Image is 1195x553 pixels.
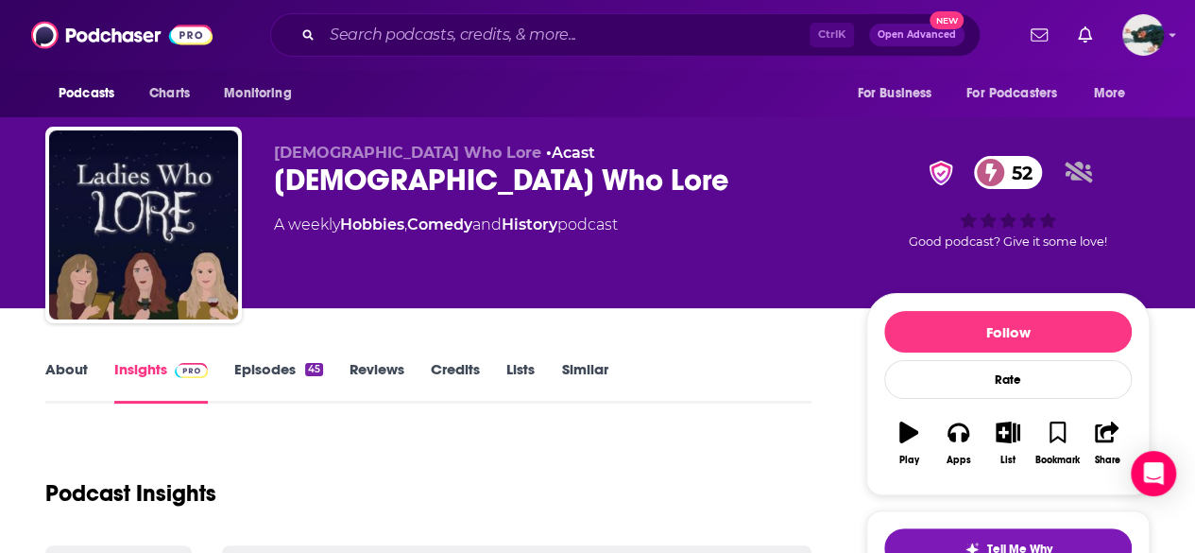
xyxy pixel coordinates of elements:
span: • [546,144,595,162]
span: Ctrl K [810,23,854,47]
a: History [502,216,557,233]
a: Acast [552,144,595,162]
span: , [404,216,407,233]
span: Charts [149,80,190,107]
button: Share [1083,409,1132,477]
button: Apps [933,409,982,477]
a: Reviews [350,360,404,404]
a: InsightsPodchaser Pro [114,360,208,404]
span: 52 [993,156,1042,189]
div: Play [899,455,919,466]
span: Monitoring [224,80,291,107]
div: Search podcasts, credits, & more... [270,13,981,57]
div: Open Intercom Messenger [1131,451,1176,496]
span: and [472,216,502,233]
button: open menu [1081,76,1150,112]
div: verified Badge52Good podcast? Give it some love! [866,144,1150,261]
button: open menu [844,76,955,112]
a: Lists [506,360,535,404]
a: Comedy [407,216,472,233]
a: About [45,360,88,404]
span: For Business [857,80,931,107]
div: A weekly podcast [274,214,618,236]
a: Similar [561,360,607,404]
div: Share [1094,455,1119,466]
button: Open AdvancedNew [869,24,965,46]
span: [DEMOGRAPHIC_DATA] Who Lore [274,144,541,162]
a: Show notifications dropdown [1070,19,1100,51]
div: Bookmark [1035,455,1080,466]
span: Logged in as fsg.publicity [1122,14,1164,56]
div: 45 [305,363,323,376]
div: List [1000,455,1016,466]
button: Show profile menu [1122,14,1164,56]
button: open menu [211,76,316,112]
img: Ladies Who Lore [49,130,238,320]
img: Podchaser - Follow, Share and Rate Podcasts [31,17,213,53]
button: open menu [45,76,139,112]
button: open menu [954,76,1084,112]
a: Credits [431,360,480,404]
h1: Podcast Insights [45,479,216,508]
a: 52 [974,156,1042,189]
span: More [1094,80,1126,107]
button: Bookmark [1033,409,1082,477]
button: Follow [884,311,1132,353]
span: Good podcast? Give it some love! [909,234,1107,249]
div: Apps [947,455,971,466]
img: verified Badge [923,161,959,185]
img: Podchaser Pro [175,363,208,378]
div: Rate [884,360,1132,399]
span: New [930,11,964,29]
img: User Profile [1122,14,1164,56]
span: Open Advanced [878,30,956,40]
a: Charts [137,76,201,112]
a: Episodes45 [234,360,323,404]
span: Podcasts [59,80,114,107]
button: List [983,409,1033,477]
input: Search podcasts, credits, & more... [322,20,810,50]
a: Hobbies [340,216,404,233]
a: Show notifications dropdown [1023,19,1055,51]
span: For Podcasters [966,80,1057,107]
button: Play [884,409,933,477]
